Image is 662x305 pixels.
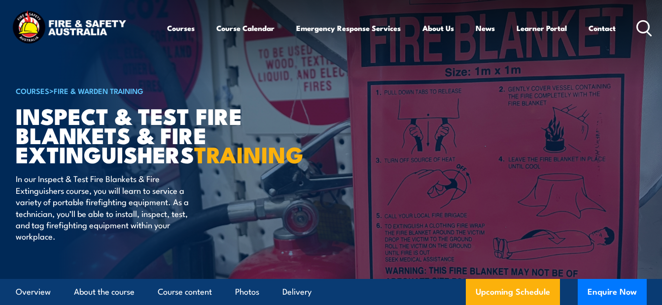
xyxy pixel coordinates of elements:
a: Photos [235,279,259,305]
a: Delivery [282,279,312,305]
a: Course Calendar [216,16,275,40]
a: About the course [74,279,135,305]
a: About Us [422,16,454,40]
strong: TRAINING [194,137,304,171]
a: Learner Portal [517,16,567,40]
a: Overview [16,279,51,305]
h1: Inspect & Test Fire Blankets & Fire Extinguishers [16,106,259,163]
a: Course content [158,279,212,305]
a: COURSES [16,85,49,96]
a: Courses [167,16,195,40]
p: In our Inspect & Test Fire Blankets & Fire Extinguishers course, you will learn to service a vari... [16,173,196,242]
a: Emergency Response Services [296,16,401,40]
a: Contact [589,16,616,40]
a: Fire & Warden Training [54,85,143,96]
h6: > [16,85,259,96]
a: News [476,16,495,40]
